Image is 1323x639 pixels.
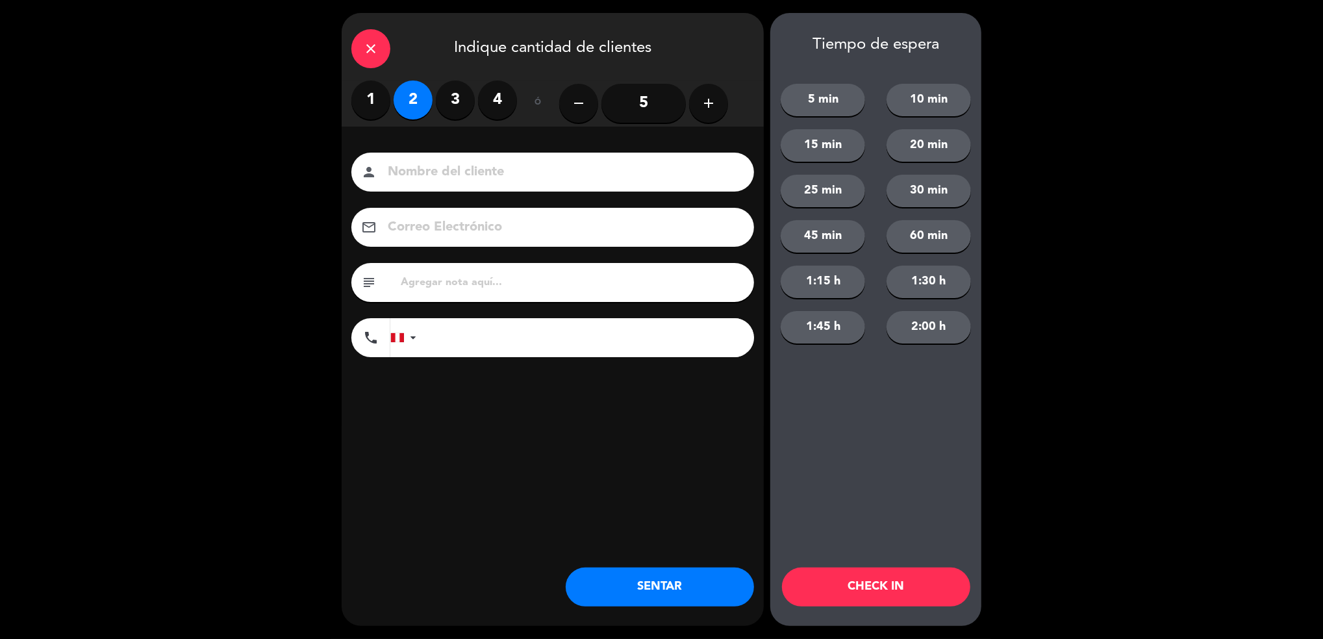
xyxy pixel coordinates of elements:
[559,84,598,123] button: remove
[781,311,865,344] button: 1:45 h
[394,81,433,119] label: 2
[363,41,379,56] i: close
[782,568,970,607] button: CHECK IN
[386,216,737,239] input: Correo Electrónico
[887,220,971,253] button: 60 min
[770,36,981,55] div: Tiempo de espera
[566,568,754,607] button: SENTAR
[351,81,390,119] label: 1
[361,164,377,180] i: person
[363,330,379,345] i: phone
[701,95,716,111] i: add
[887,84,971,116] button: 10 min
[391,319,421,357] div: Peru (Perú): +51
[781,220,865,253] button: 45 min
[887,175,971,207] button: 30 min
[436,81,475,119] label: 3
[887,311,971,344] button: 2:00 h
[781,266,865,298] button: 1:15 h
[781,84,865,116] button: 5 min
[689,84,728,123] button: add
[887,129,971,162] button: 20 min
[781,129,865,162] button: 15 min
[361,275,377,290] i: subject
[478,81,517,119] label: 4
[517,81,559,126] div: ó
[571,95,586,111] i: remove
[781,175,865,207] button: 25 min
[887,266,971,298] button: 1:30 h
[361,219,377,235] i: email
[399,273,744,292] input: Agregar nota aquí...
[386,161,737,184] input: Nombre del cliente
[342,13,764,81] div: Indique cantidad de clientes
